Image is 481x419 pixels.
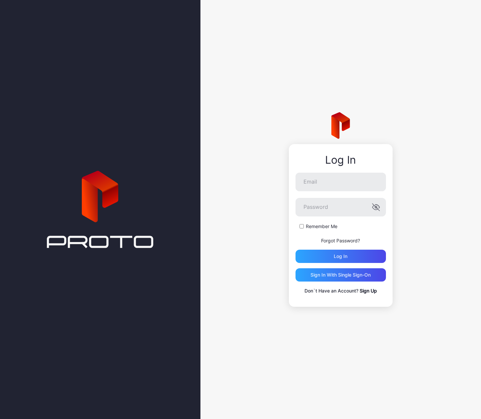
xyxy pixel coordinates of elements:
a: Sign Up [360,288,377,293]
label: Remember Me [306,223,337,230]
div: Log in [334,254,347,259]
input: Password [296,198,386,216]
button: Log in [296,250,386,263]
div: Log In [296,154,386,166]
input: Email [296,173,386,191]
p: Don`t Have an Account? [296,287,386,295]
button: Password [372,203,380,211]
button: Sign in With Single Sign-On [296,268,386,282]
a: Forgot Password? [321,238,360,243]
div: Sign in With Single Sign-On [310,272,371,278]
